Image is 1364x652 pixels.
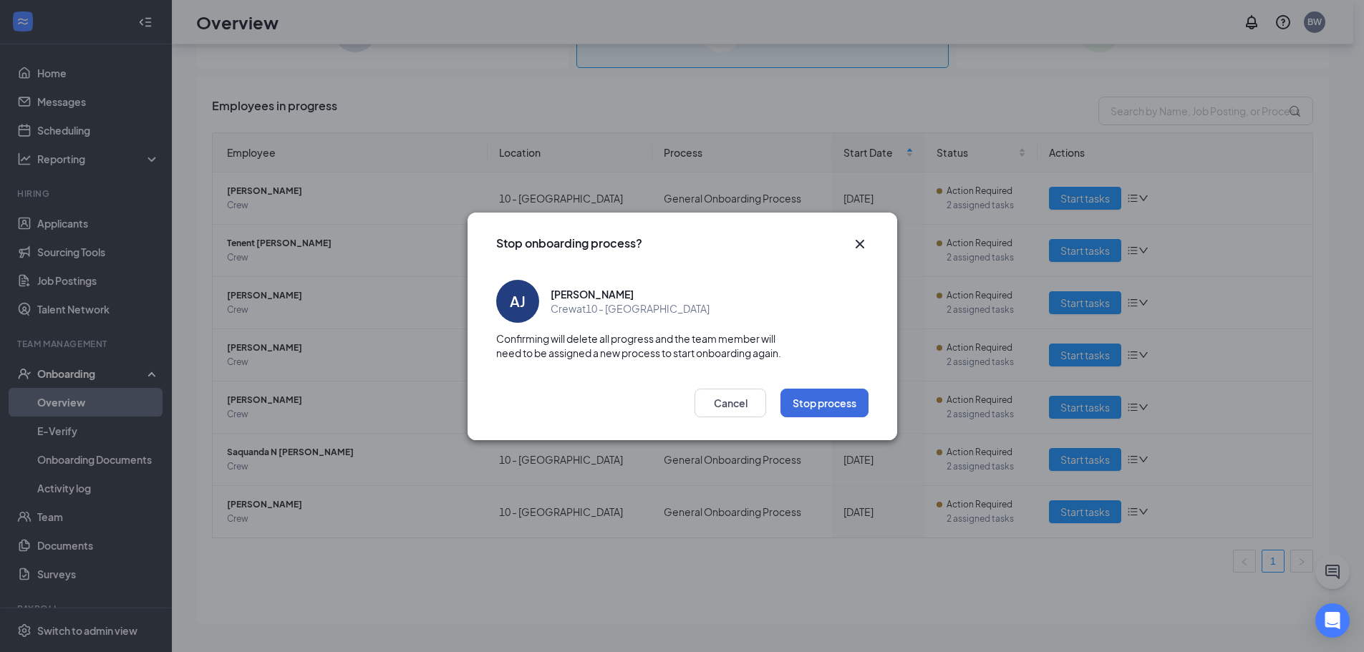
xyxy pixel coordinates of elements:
span: [PERSON_NAME] [551,287,634,301]
div: AJ [510,291,526,311]
span: Crew at 10 - [GEOGRAPHIC_DATA] [551,301,710,316]
button: Stop process [780,389,869,417]
h3: Stop onboarding process? [496,235,642,251]
svg: Cross [851,235,869,253]
button: Cancel [695,389,766,417]
button: Close [851,235,869,253]
span: Confirming will delete all progress and the team member will need to be assigned a new process to... [496,331,869,360]
div: Open Intercom Messenger [1315,603,1350,638]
